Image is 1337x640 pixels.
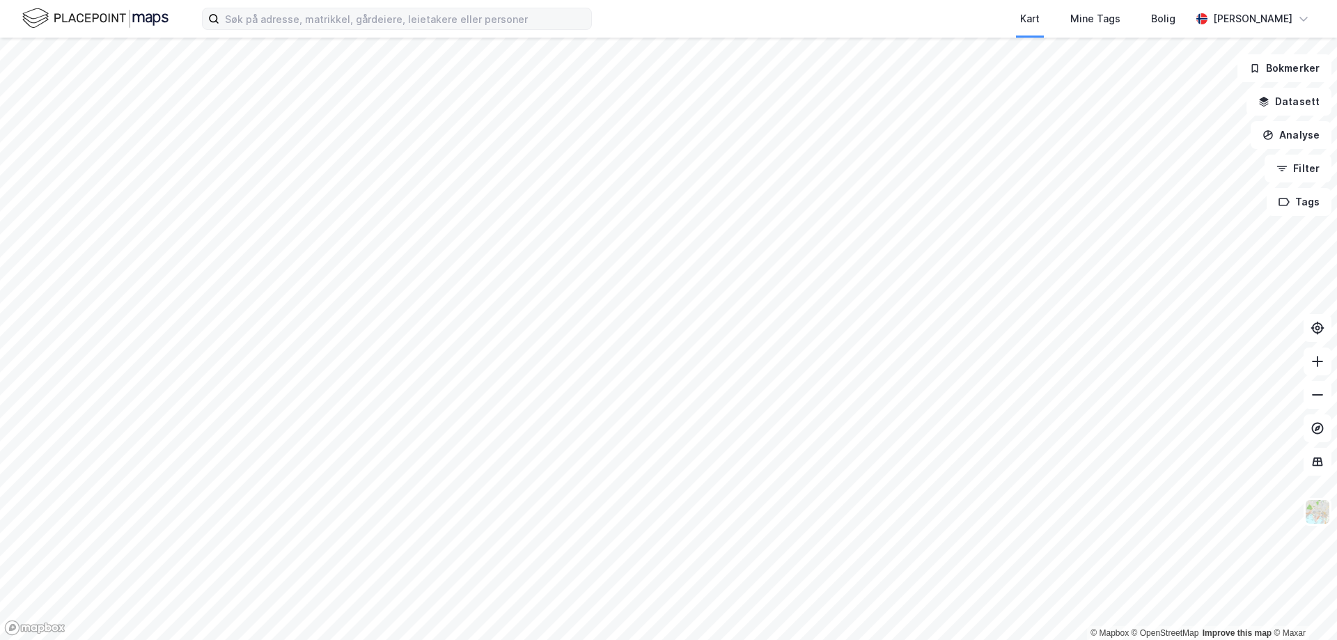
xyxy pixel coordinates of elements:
iframe: Chat Widget [1267,573,1337,640]
button: Tags [1267,188,1331,216]
div: Kart [1020,10,1040,27]
input: Søk på adresse, matrikkel, gårdeiere, leietakere eller personer [219,8,591,29]
button: Analyse [1251,121,1331,149]
a: OpenStreetMap [1132,628,1199,638]
a: Mapbox homepage [4,620,65,636]
button: Bokmerker [1237,54,1331,82]
a: Mapbox [1090,628,1129,638]
img: logo.f888ab2527a4732fd821a326f86c7f29.svg [22,6,169,31]
div: Bolig [1151,10,1175,27]
div: [PERSON_NAME] [1213,10,1292,27]
button: Filter [1265,155,1331,182]
div: Mine Tags [1070,10,1120,27]
a: Improve this map [1203,628,1272,638]
div: Kontrollprogram for chat [1267,573,1337,640]
img: Z [1304,499,1331,525]
button: Datasett [1246,88,1331,116]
